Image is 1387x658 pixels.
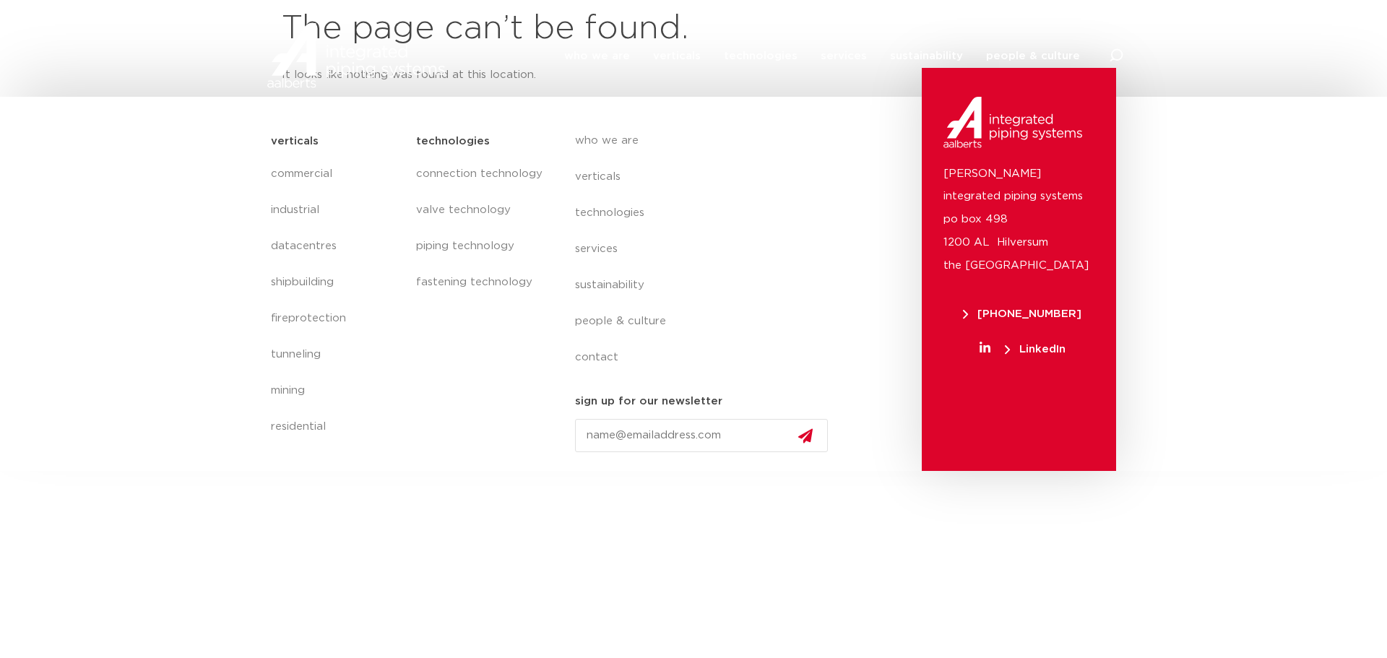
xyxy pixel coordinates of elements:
[416,192,546,228] a: valve technology
[575,123,839,376] nav: Menu
[575,339,839,376] a: contact
[1005,344,1066,355] span: LinkedIn
[890,27,963,85] a: sustainability
[271,192,402,228] a: industrial
[271,156,402,445] nav: Menu
[575,303,839,339] a: people & culture
[724,27,798,85] a: technologies
[416,156,546,192] a: connection technology
[575,123,839,159] a: who we are
[416,130,490,153] h5: technologies
[943,163,1094,278] p: [PERSON_NAME] integrated piping systems po box 498 1200 AL Hilversum the [GEOGRAPHIC_DATA]
[575,267,839,303] a: sustainability
[575,231,839,267] a: services
[564,27,1080,85] nav: Menu
[821,27,867,85] a: services
[271,337,402,373] a: tunneling
[271,300,402,337] a: fireprotection
[271,373,402,409] a: mining
[653,27,701,85] a: verticals
[416,156,546,300] nav: Menu
[943,308,1102,319] a: [PHONE_NUMBER]
[986,27,1080,85] a: people & culture
[271,264,402,300] a: shipbuilding
[575,419,828,452] input: name@emailaddress.com
[271,228,402,264] a: datacentres
[416,264,546,300] a: fastening technology
[271,130,319,153] h5: verticals
[798,428,813,443] img: send.svg
[943,344,1102,355] a: LinkedIn
[416,228,546,264] a: piping technology
[575,195,839,231] a: technologies
[271,156,402,192] a: commercial
[575,390,722,413] h5: sign up for our newsletter
[963,308,1081,319] span: [PHONE_NUMBER]
[271,409,402,445] a: residential
[575,159,839,195] a: verticals
[564,27,630,85] a: who we are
